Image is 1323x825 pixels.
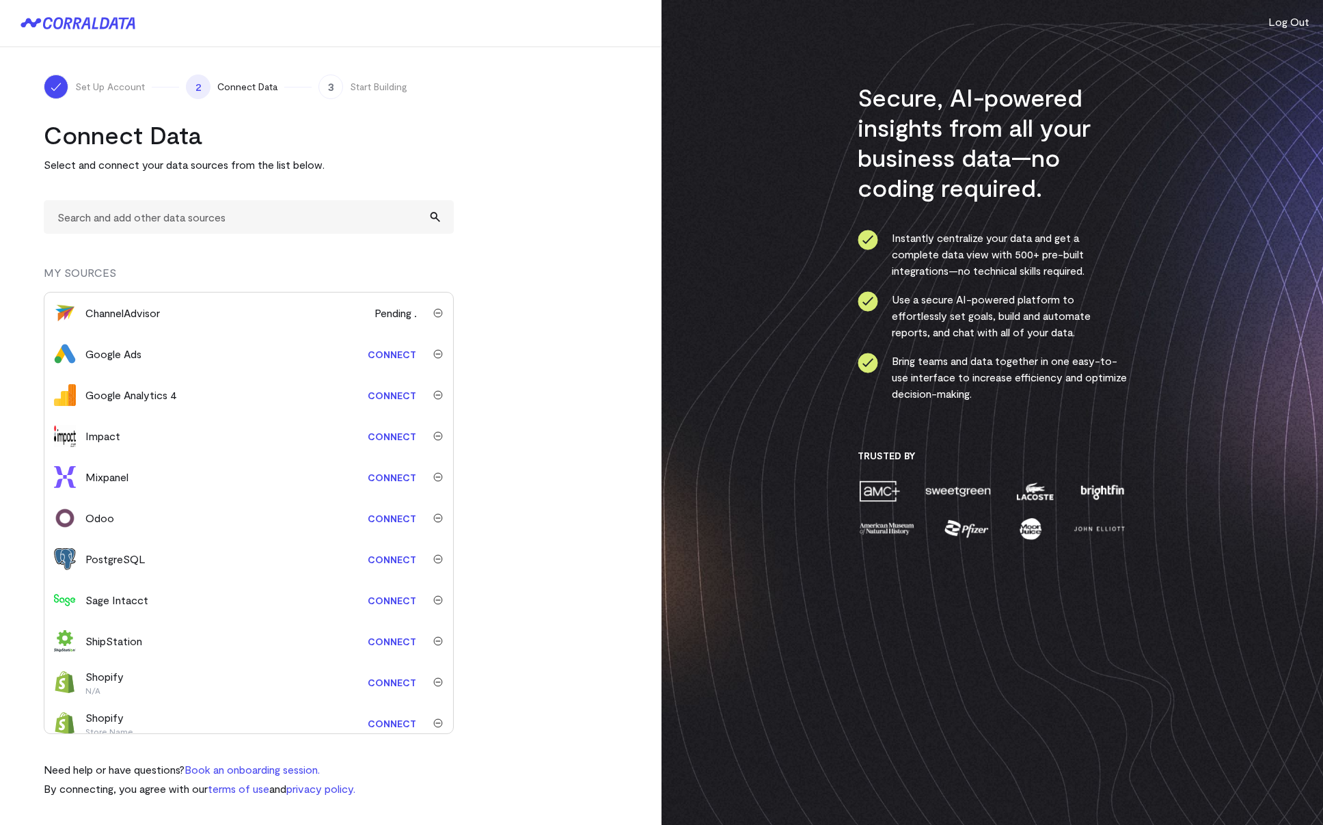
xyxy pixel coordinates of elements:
img: pfizer-e137f5fc.png [943,517,990,541]
img: ico-check-white-5ff98cb1.svg [49,80,63,94]
img: trash-40e54a27.svg [433,554,443,564]
div: MY SOURCES [44,265,454,292]
img: sage_intacct-9210f79a.svg [54,589,76,611]
img: shopify-673fa4e3.svg [54,671,76,693]
img: trash-40e54a27.svg [433,431,443,441]
a: Connect [361,588,423,613]
span: Connect Data [217,80,277,94]
div: Mixpanel [85,469,128,485]
span: 3 [318,75,343,99]
a: Connect [361,506,423,531]
span: 2 [186,75,210,99]
img: mixpanel-dc8f5fa7.svg [54,466,76,488]
div: Shopify [85,709,133,737]
a: terms of use [208,782,269,795]
img: trash-40e54a27.svg [433,636,443,646]
button: Log Out [1268,14,1309,30]
img: moon-juice-c312e729.png [1017,517,1044,541]
div: PostgreSQL [85,551,146,567]
h3: Secure, AI-powered insights from all your business data—no coding required. [858,82,1128,202]
img: sweetgreen-1d1fb32c.png [924,479,992,503]
img: trash-40e54a27.svg [433,718,443,728]
a: privacy policy. [286,782,355,795]
img: google_ads-c8121f33.png [54,343,76,365]
img: shipstation-0b490974.svg [54,630,76,652]
img: impact-33625990.svg [54,425,76,447]
p: Store Name [85,726,133,737]
li: Use a secure AI-powered platform to effortlessly set goals, build and automate reports, and chat ... [858,291,1128,340]
div: Google Ads [85,346,141,362]
img: lacoste-7a6b0538.png [1015,479,1055,503]
img: trash-40e54a27.svg [433,308,443,318]
li: Bring teams and data together in one easy-to-use interface to increase efficiency and optimize de... [858,353,1128,402]
img: ico-check-circle-4b19435c.svg [858,353,878,373]
img: trash-40e54a27.svg [433,677,443,687]
img: google_analytics_4-4ee20295.svg [54,384,76,406]
img: john-elliott-25751c40.png [1072,517,1127,541]
input: Search and add other data sources [44,200,454,234]
span: Pending [374,305,423,321]
img: trash-40e54a27.svg [433,472,443,482]
a: Connect [361,383,423,408]
img: ico-check-circle-4b19435c.svg [858,230,878,250]
p: Select and connect your data sources from the list below. [44,157,454,173]
a: Connect [361,465,423,490]
p: By connecting, you agree with our and [44,781,355,797]
img: trash-40e54a27.svg [433,390,443,400]
span: Set Up Account [75,80,145,94]
div: Impact [85,428,120,444]
img: trash-40e54a27.svg [433,513,443,523]
img: odoo-0549de51.svg [54,507,76,529]
img: ico-check-circle-4b19435c.svg [858,291,878,312]
img: channel_advisor-253d79db.svg [54,302,76,324]
p: Need help or have questions? [44,761,355,778]
img: amc-0b11a8f1.png [858,479,901,503]
span: Start Building [350,80,407,94]
img: trash-40e54a27.svg [433,595,443,605]
div: Google Analytics 4 [85,387,177,403]
div: ChannelAdvisor [85,305,160,321]
a: Connect [361,547,423,572]
a: Connect [361,629,423,654]
div: Sage Intacct [85,592,148,608]
a: Connect [361,424,423,449]
li: Instantly centralize your data and get a complete data view with 500+ pre-built integrations—no t... [858,230,1128,279]
img: postgres-5a1a2aed.svg [54,548,76,570]
a: Book an onboarding session. [185,763,320,776]
img: brightfin-a251e171.png [1078,479,1127,503]
div: ShipStation [85,633,142,649]
a: Connect [361,711,423,736]
a: Connect [361,342,423,367]
a: Connect [361,670,423,695]
h3: Trusted By [858,450,1128,462]
img: shopify-673fa4e3.svg [54,712,76,734]
img: amnh-5afada46.png [858,517,916,541]
div: Shopify [85,668,124,696]
h2: Connect Data [44,120,454,150]
p: N/A [85,685,124,696]
div: Odoo [85,510,114,526]
img: trash-40e54a27.svg [433,349,443,359]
